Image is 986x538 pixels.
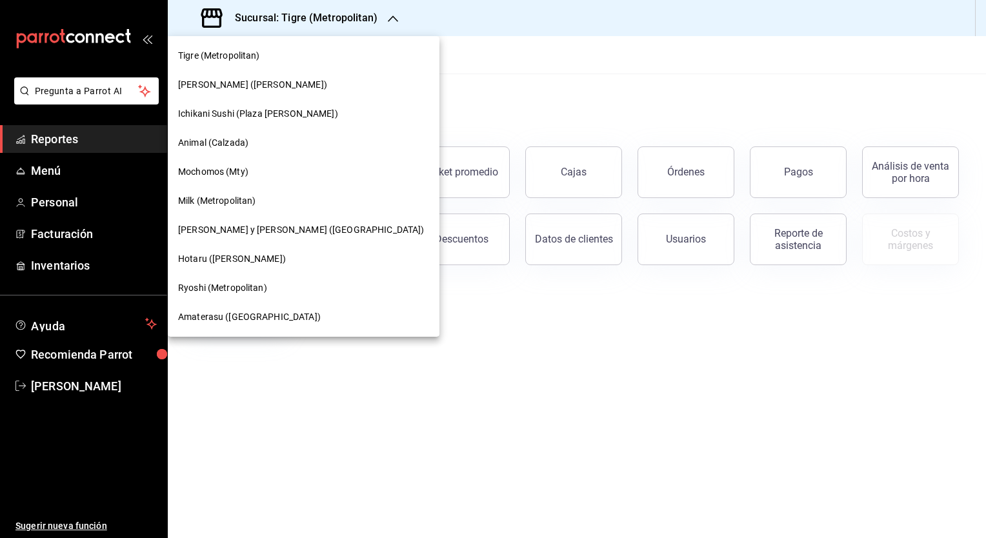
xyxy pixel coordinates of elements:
span: Tigre (Metropolitan) [178,49,260,63]
span: Animal (Calzada) [178,136,248,150]
div: Ryoshi (Metropolitan) [168,274,439,303]
div: Ichikani Sushi (Plaza [PERSON_NAME]) [168,99,439,128]
span: Mochomos (Mty) [178,165,248,179]
span: Hotaru ([PERSON_NAME]) [178,252,286,266]
div: Tigre (Metropolitan) [168,41,439,70]
div: Milk (Metropolitan) [168,186,439,215]
div: [PERSON_NAME] ([PERSON_NAME]) [168,70,439,99]
span: Amaterasu ([GEOGRAPHIC_DATA]) [178,310,321,324]
div: Mochomos (Mty) [168,157,439,186]
span: Ryoshi (Metropolitan) [178,281,267,295]
div: Hotaru ([PERSON_NAME]) [168,244,439,274]
span: [PERSON_NAME] y [PERSON_NAME] ([GEOGRAPHIC_DATA]) [178,223,424,237]
div: Amaterasu ([GEOGRAPHIC_DATA]) [168,303,439,332]
span: Milk (Metropolitan) [178,194,256,208]
span: Ichikani Sushi (Plaza [PERSON_NAME]) [178,107,338,121]
div: [PERSON_NAME] y [PERSON_NAME] ([GEOGRAPHIC_DATA]) [168,215,439,244]
span: [PERSON_NAME] ([PERSON_NAME]) [178,78,327,92]
div: Animal (Calzada) [168,128,439,157]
